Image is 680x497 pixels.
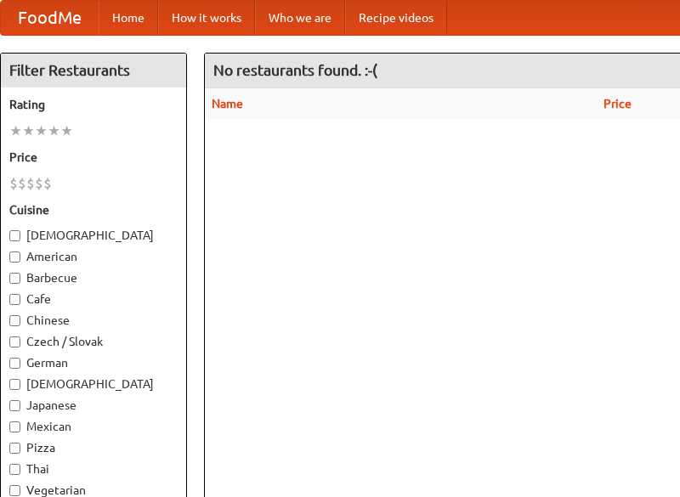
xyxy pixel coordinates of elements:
input: American [9,251,20,263]
a: Recipe videos [345,1,447,35]
li: $ [18,174,26,193]
h5: Price [9,149,178,166]
input: [DEMOGRAPHIC_DATA] [9,379,20,390]
label: Mexican [9,418,178,435]
h5: Rating [9,96,178,113]
input: Barbecue [9,273,20,284]
li: $ [43,174,52,193]
input: German [9,358,20,369]
label: [DEMOGRAPHIC_DATA] [9,227,178,244]
a: Name [212,97,243,110]
input: Pizza [9,443,20,454]
input: Japanese [9,400,20,411]
label: [DEMOGRAPHIC_DATA] [9,376,178,393]
label: Chinese [9,312,178,329]
a: How it works [158,1,255,35]
input: Cafe [9,294,20,305]
input: [DEMOGRAPHIC_DATA] [9,230,20,241]
label: Cafe [9,291,178,308]
li: ★ [35,121,48,140]
label: German [9,354,178,371]
a: Home [99,1,158,35]
label: American [9,248,178,265]
li: ★ [48,121,60,140]
li: ★ [22,121,35,140]
li: $ [9,174,18,193]
a: Price [603,97,632,110]
a: Who we are [255,1,345,35]
a: FoodMe [1,1,99,35]
input: Vegetarian [9,485,20,496]
ng-pluralize: No restaurants found. :-( [213,62,377,78]
li: ★ [60,121,73,140]
label: Barbecue [9,269,178,286]
li: ★ [9,121,22,140]
li: $ [26,174,35,193]
li: $ [35,174,43,193]
h5: Cuisine [9,201,178,218]
label: Czech / Slovak [9,333,178,350]
input: Czech / Slovak [9,336,20,347]
input: Chinese [9,315,20,326]
input: Thai [9,464,20,475]
label: Pizza [9,439,178,456]
label: Japanese [9,397,178,414]
label: Thai [9,460,178,477]
h4: Filter Restaurants [1,54,186,88]
input: Mexican [9,421,20,432]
